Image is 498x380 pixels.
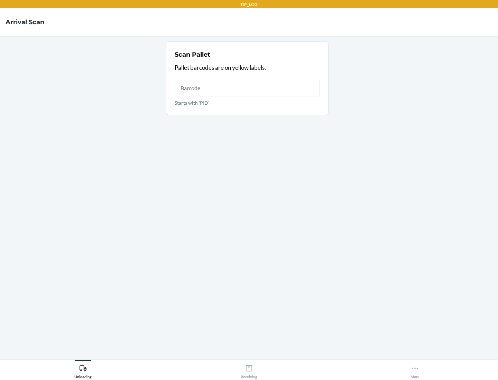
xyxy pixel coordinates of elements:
div: More [411,362,419,379]
div: Receiving [241,362,257,379]
div: Unloading [74,362,92,379]
input: Starts with 'PID' [175,80,320,96]
button: More [332,360,498,379]
p: Pallet barcodes are on yellow labels. [175,63,320,72]
p: TST_LOG [240,1,258,8]
h2: Scan Pallet [175,50,210,59]
p: Starts with 'PID' [175,99,320,106]
button: Receiving [166,360,332,379]
h4: Arrival Scan [6,18,44,27]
